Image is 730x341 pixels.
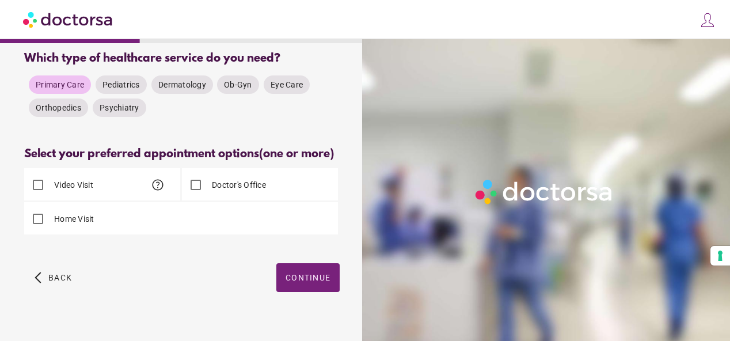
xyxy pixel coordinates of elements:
span: Continue [286,273,330,282]
div: Which type of healthcare service do you need? [24,52,340,65]
span: Orthopedics [36,103,81,112]
img: Doctorsa.com [23,6,114,32]
span: Pediatrics [102,80,140,89]
label: Home Visit [52,213,94,225]
label: Doctor's Office [210,179,266,191]
span: Dermatology [158,80,206,89]
div: Select your preferred appointment options [24,147,340,161]
span: Primary Care [36,80,84,89]
span: Psychiatry [100,103,139,112]
img: icons8-customer-100.png [699,12,716,28]
label: Video Visit [52,179,93,191]
button: Your consent preferences for tracking technologies [710,246,730,266]
button: arrow_back_ios Back [30,263,77,292]
span: help [151,178,165,192]
span: (one or more) [259,147,334,161]
button: Continue [276,263,340,292]
span: Ob-Gyn [224,80,252,89]
img: Logo-Doctorsa-trans-White-partial-flat.png [472,176,618,209]
span: Back [48,273,72,282]
span: Eye Care [271,80,303,89]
